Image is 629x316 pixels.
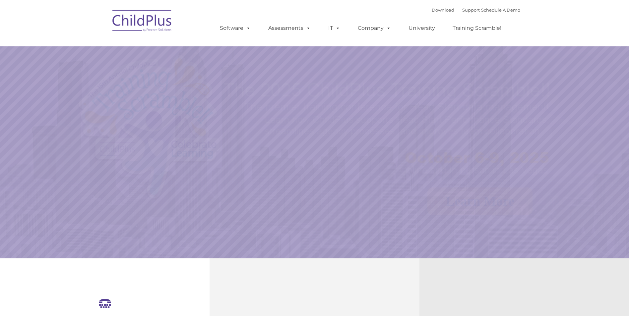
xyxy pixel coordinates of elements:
font: | [432,7,520,13]
a: Schedule A Demo [481,7,520,13]
img: ChildPlus by Procare Solutions [109,5,175,38]
a: Download [432,7,454,13]
a: Training Scramble!! [446,22,509,35]
a: Learn More [427,187,533,215]
a: Company [351,22,398,35]
a: University [402,22,442,35]
a: Software [213,22,257,35]
a: Support [462,7,480,13]
a: IT [322,22,347,35]
a: Assessments [262,22,317,35]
